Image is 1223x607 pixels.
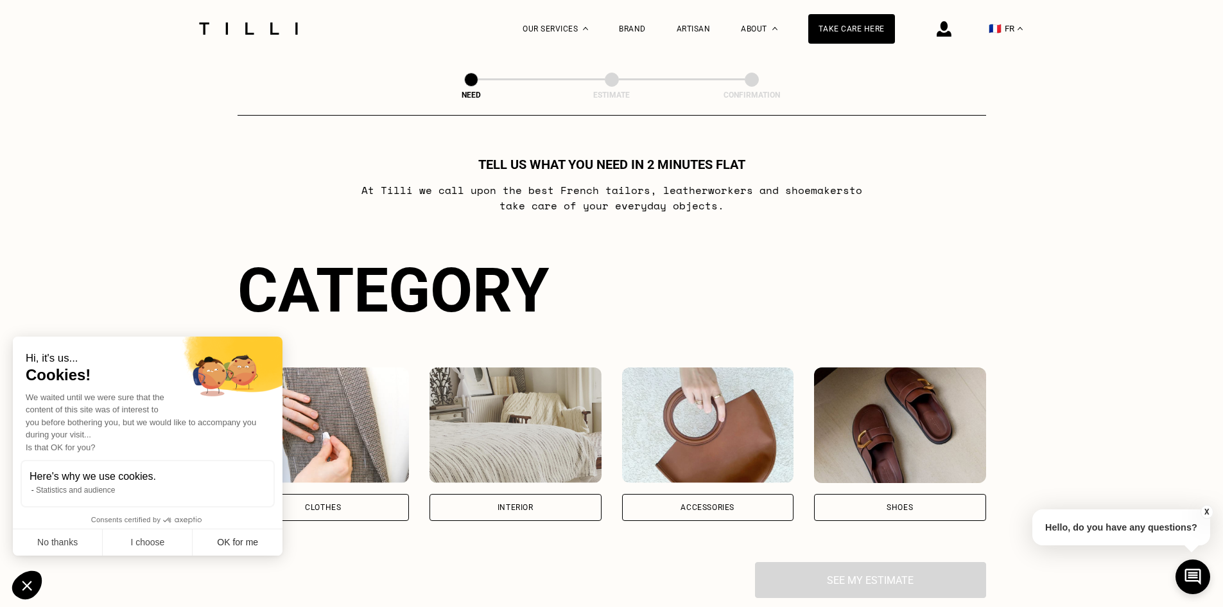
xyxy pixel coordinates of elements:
[238,254,549,326] font: Category
[1201,505,1213,519] button: X
[819,24,885,33] font: Take care here
[619,24,646,33] a: Brand
[305,503,341,512] font: Clothes
[361,182,650,198] font: At Tilli we call upon the best French tailors
[238,367,410,483] img: Clothes
[523,24,578,33] font: Our services
[462,91,481,100] font: Need
[1018,27,1023,30] img: drop-down menu
[989,22,1002,35] font: 🇫🇷
[741,24,767,33] font: About
[681,503,734,512] font: Accessories
[1045,522,1197,532] font: Hello, do you have any questions?
[814,367,986,483] img: Shoes
[478,157,745,172] font: Tell us what you need in 2 minutes flat
[887,503,913,512] font: Shoes
[593,91,630,100] font: Estimate
[622,367,794,483] img: Accessories
[677,24,711,33] a: Artisan
[724,91,780,100] font: Confirmation
[498,503,533,512] font: Interior
[583,27,588,30] img: Drop-down menu
[1204,507,1210,516] font: X
[937,21,951,37] img: connection icon
[429,367,602,483] img: Interior
[499,182,862,213] font: to take care of your everyday objects.
[1005,24,1014,33] font: FR
[195,22,302,35] img: Tilli Dressmaking Service Logo
[772,27,777,30] img: About drop-down menu
[650,182,849,198] font: , leatherworkers and shoemakers
[808,14,895,44] a: Take care here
